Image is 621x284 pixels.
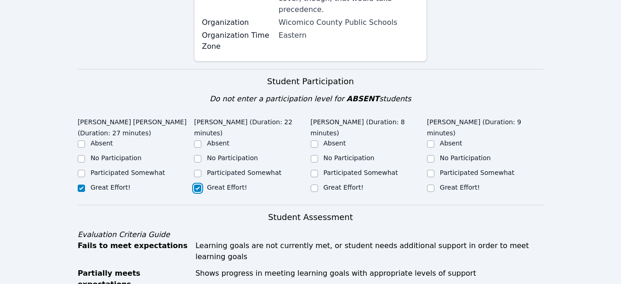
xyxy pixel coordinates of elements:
div: Eastern [279,30,419,41]
legend: [PERSON_NAME] (Duration: 8 minutes) [311,114,427,139]
div: Learning goals are not currently met, or student needs additional support in order to meet learni... [195,240,543,262]
label: No Participation [91,154,142,162]
legend: [PERSON_NAME] [PERSON_NAME] (Duration: 27 minutes) [78,114,194,139]
label: Participated Somewhat [91,169,165,176]
div: Do not enter a participation level for students [78,93,543,104]
label: Absent [207,139,229,147]
span: ABSENT [347,94,379,103]
label: Great Effort! [91,184,131,191]
h3: Student Assessment [78,211,543,224]
label: Participated Somewhat [440,169,514,176]
label: Participated Somewhat [324,169,398,176]
label: Participated Somewhat [207,169,281,176]
h3: Student Participation [78,75,543,88]
label: Absent [440,139,462,147]
label: No Participation [207,154,258,162]
label: No Participation [440,154,491,162]
label: Organization [202,17,273,28]
label: Great Effort! [207,184,247,191]
label: No Participation [324,154,375,162]
label: Absent [91,139,113,147]
label: Organization Time Zone [202,30,273,52]
label: Absent [324,139,346,147]
div: Evaluation Criteria Guide [78,229,543,240]
div: Wicomico County Public Schools [279,17,419,28]
label: Great Effort! [440,184,480,191]
legend: [PERSON_NAME] (Duration: 22 minutes) [194,114,310,139]
legend: [PERSON_NAME] (Duration: 9 minutes) [427,114,543,139]
label: Great Effort! [324,184,364,191]
div: Fails to meet expectations [78,240,190,262]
